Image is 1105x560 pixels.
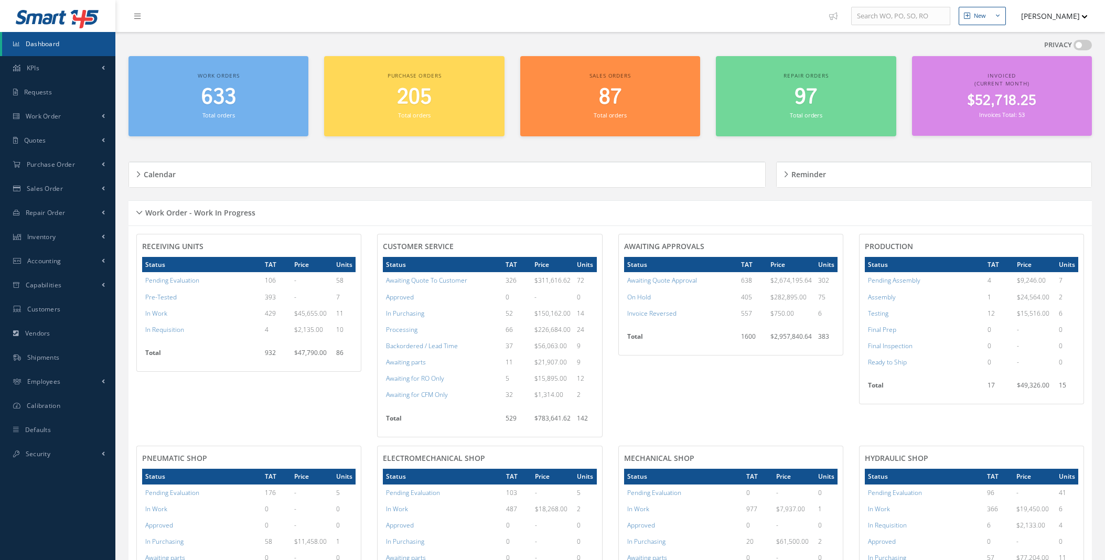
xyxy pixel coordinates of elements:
[627,488,681,497] a: Pending Evaluation
[815,329,838,350] td: 383
[815,469,838,484] th: Units
[1016,521,1045,530] span: $2,133.00
[868,276,920,285] a: Pending Assembly
[815,533,838,550] td: 2
[1056,257,1078,272] th: Units
[1014,257,1056,272] th: Price
[1056,289,1078,305] td: 2
[627,537,666,546] a: In Purchasing
[386,325,417,334] a: Processing
[27,160,75,169] span: Purchase Order
[145,504,167,513] a: In Work
[815,501,838,517] td: 1
[262,533,291,550] td: 58
[743,484,773,501] td: 0
[574,501,596,517] td: 2
[599,82,621,112] span: 87
[333,289,356,305] td: 7
[534,414,571,423] span: $783,641.62
[27,63,39,72] span: KPIs
[333,484,356,501] td: 5
[333,517,356,533] td: 0
[984,517,1013,533] td: 6
[815,257,838,272] th: Units
[865,469,984,484] th: Status
[294,537,327,546] span: $11,458.00
[984,533,1013,550] td: 0
[574,386,596,403] td: 2
[1056,484,1078,501] td: 41
[815,289,838,305] td: 75
[574,533,596,550] td: 0
[574,484,596,501] td: 5
[815,484,838,501] td: 0
[262,517,291,533] td: 0
[503,533,532,550] td: 0
[503,484,532,501] td: 103
[1013,469,1056,484] th: Price
[2,32,115,56] a: Dashboard
[383,242,596,251] h4: CUSTOMER SERVICE
[594,111,626,119] small: Total orders
[142,469,262,484] th: Status
[574,469,596,484] th: Units
[984,289,1014,305] td: 1
[535,488,537,497] span: -
[502,386,532,403] td: 32
[291,257,333,272] th: Price
[624,242,838,251] h4: AWAITING APPROVALS
[534,374,567,383] span: $15,895.00
[386,293,414,301] a: Approved
[534,341,567,350] span: $56,063.00
[386,521,414,530] a: Approved
[128,56,308,136] a: Work orders 633 Total orders
[589,72,630,79] span: Sales orders
[738,272,767,288] td: 638
[624,329,738,350] th: Total
[984,354,1014,370] td: 0
[743,501,773,517] td: 977
[145,537,184,546] a: In Purchasing
[815,305,838,321] td: 6
[291,469,333,484] th: Price
[912,56,1092,136] a: Invoiced (Current Month) $52,718.25 Invoices Total: 53
[502,354,532,370] td: 11
[386,504,408,513] a: In Work
[1044,40,1072,50] label: PRIVACY
[262,305,291,321] td: 429
[333,321,356,338] td: 10
[262,469,291,484] th: TAT
[868,341,913,350] a: Final Inspection
[142,205,255,218] h5: Work Order - Work In Progress
[574,354,596,370] td: 9
[26,281,62,289] span: Capabilities
[1016,537,1018,546] span: -
[535,504,567,513] span: $18,268.00
[386,488,440,497] a: Pending Evaluation
[25,425,51,434] span: Defaults
[868,537,896,546] a: Approved
[984,501,1013,517] td: 366
[988,72,1016,79] span: Invoiced
[770,309,794,318] span: $750.00
[574,272,596,288] td: 72
[386,341,458,350] a: Backordered / Lead Time
[388,72,442,79] span: Purchase orders
[1017,325,1019,334] span: -
[868,521,907,530] a: In Requisition
[145,276,199,285] a: Pending Evaluation
[770,332,812,341] span: $2,957,840.64
[1017,309,1049,318] span: $15,516.00
[984,305,1014,321] td: 12
[868,293,896,301] a: Assembly
[142,257,262,272] th: Status
[27,305,61,314] span: Customers
[574,370,596,386] td: 12
[534,390,563,399] span: $1,314.00
[502,272,532,288] td: 326
[1056,533,1078,550] td: 0
[27,377,61,386] span: Employees
[26,449,50,458] span: Security
[294,348,327,357] span: $47,790.00
[502,411,532,432] td: 529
